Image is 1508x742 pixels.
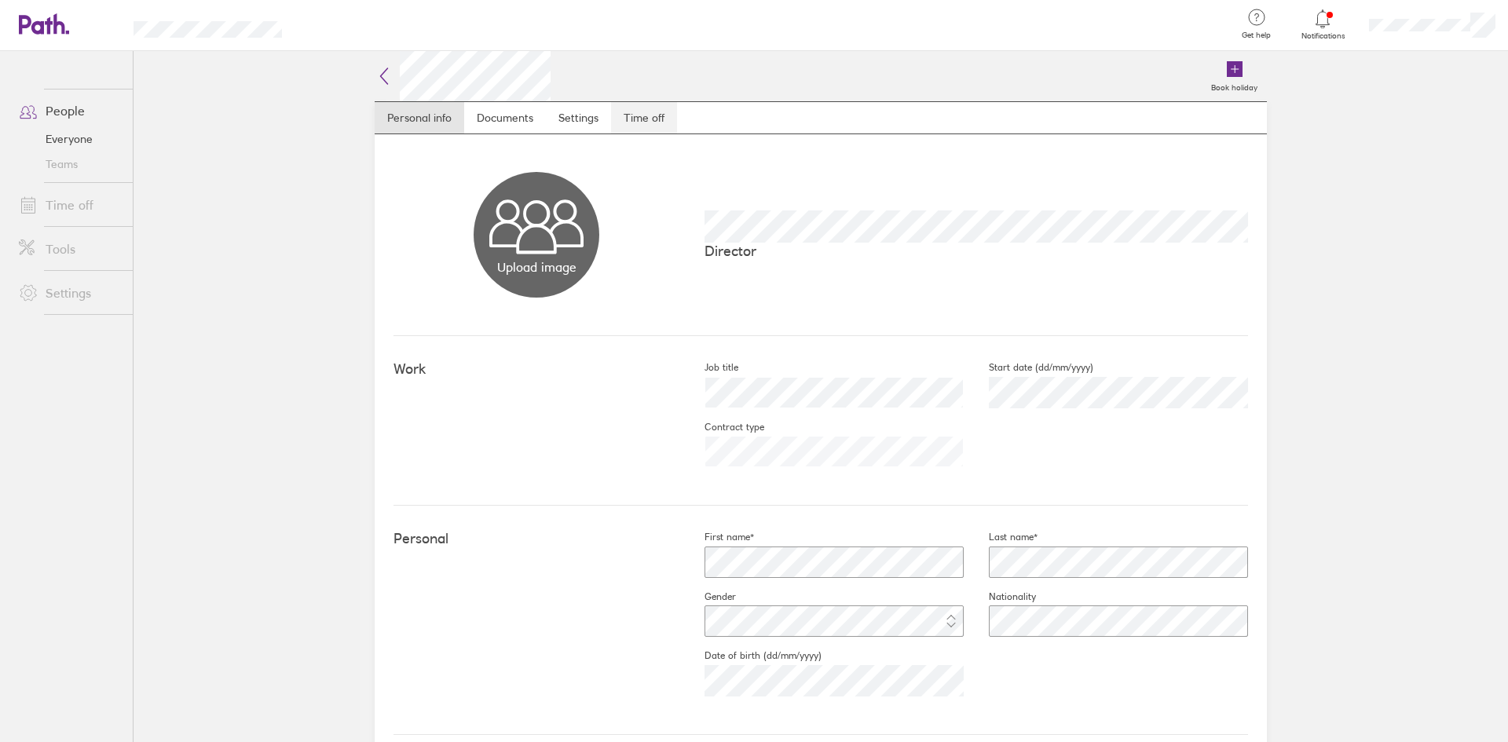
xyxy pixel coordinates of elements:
label: Job title [679,361,738,374]
label: Last name* [964,531,1038,543]
a: Tools [6,233,133,265]
a: Settings [6,277,133,309]
label: Contract type [679,421,764,433]
p: Director [705,243,1248,259]
label: Date of birth (dd/mm/yyyy) [679,649,822,662]
a: Documents [464,102,546,133]
label: First name* [679,531,754,543]
a: Time off [611,102,677,133]
span: Notifications [1298,31,1349,41]
label: Book holiday [1202,79,1267,93]
a: Teams [6,152,133,177]
h4: Personal [393,531,679,547]
a: Notifications [1298,8,1349,41]
a: People [6,95,133,126]
label: Nationality [964,590,1036,603]
h4: Work [393,361,679,378]
a: Time off [6,189,133,221]
a: Book holiday [1202,51,1267,101]
span: Get help [1231,31,1282,40]
a: Everyone [6,126,133,152]
a: Settings [546,102,611,133]
label: Start date (dd/mm/yyyy) [964,361,1093,374]
label: Gender [679,590,736,603]
a: Personal info [375,102,464,133]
